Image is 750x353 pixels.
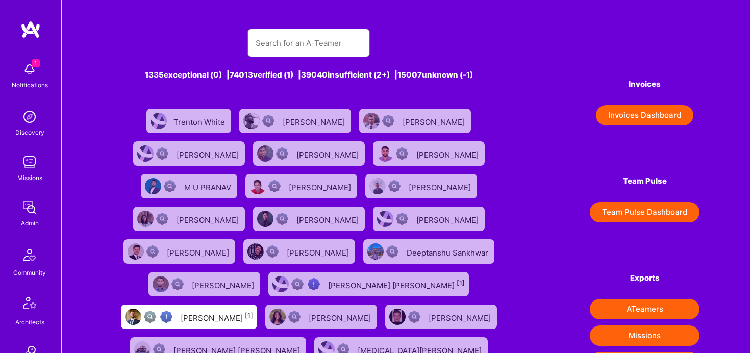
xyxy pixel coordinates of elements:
a: User AvatarNot ScrubbedM U PRANAV [137,170,241,203]
a: User AvatarNot Scrubbed[PERSON_NAME] [241,170,361,203]
a: User AvatarNot ScrubbedDeeptanshu Sankhwar [359,235,498,268]
sup: [1] [457,279,465,287]
div: 1335 exceptional (0) | 74013 verified (1) | 39040 insufficient (2+) | 15007 unknown (-1) [112,69,506,80]
img: teamwork [19,152,40,172]
div: [PERSON_NAME] [167,245,231,258]
button: ATeamers [590,299,699,319]
img: User Avatar [125,309,141,325]
img: High Potential User [160,311,172,323]
img: Architects [17,292,42,317]
div: [PERSON_NAME] [192,278,256,291]
img: Not Scrubbed [382,115,394,127]
a: User AvatarNot Scrubbed[PERSON_NAME] [235,105,355,137]
img: User Avatar [128,243,144,260]
div: [PERSON_NAME] [416,212,481,225]
img: Not Scrubbed [408,311,420,323]
img: User Avatar [369,178,386,194]
div: [PERSON_NAME] [287,245,351,258]
a: User AvatarNot fully vettedHigh Potential User[PERSON_NAME][1] [117,300,261,333]
img: User Avatar [243,113,260,129]
a: User AvatarTrenton White [142,105,235,137]
img: User Avatar [249,178,266,194]
div: [PERSON_NAME] [177,147,241,160]
img: User Avatar [151,113,167,129]
img: User Avatar [137,145,154,162]
div: [PERSON_NAME] [309,310,373,323]
h4: Invoices [590,80,699,89]
button: Missions [590,325,699,346]
img: User Avatar [257,145,273,162]
div: Trenton White [173,114,227,128]
h4: Team Pulse [590,176,699,186]
img: Community [17,243,42,267]
img: High Potential User [308,278,320,290]
a: User AvatarNot Scrubbed[PERSON_NAME] [361,170,481,203]
a: User AvatarNot Scrubbed[PERSON_NAME] [144,268,264,300]
img: User Avatar [257,211,273,227]
a: User AvatarNot Scrubbed[PERSON_NAME] [261,300,381,333]
div: Discovery [15,127,44,138]
img: Not Scrubbed [146,245,159,258]
img: Not Scrubbed [266,245,279,258]
div: [PERSON_NAME] [429,310,493,323]
img: User Avatar [272,276,289,292]
a: User AvatarNot Scrubbed[PERSON_NAME] [129,203,249,235]
img: User Avatar [145,178,161,194]
div: Deeptanshu Sankhwar [407,245,490,258]
img: User Avatar [153,276,169,292]
img: Not Scrubbed [388,180,401,192]
a: User AvatarNot Scrubbed[PERSON_NAME] [249,137,369,170]
div: [PERSON_NAME] [296,212,361,225]
a: Invoices Dashboard [590,105,699,125]
img: User Avatar [269,309,286,325]
div: M U PRANAV [184,180,233,193]
span: 1 [32,59,40,67]
a: User AvatarNot Scrubbed[PERSON_NAME] [129,137,249,170]
img: User Avatar [367,243,384,260]
img: Not fully vetted [291,278,304,290]
img: User Avatar [377,211,393,227]
a: User AvatarNot Scrubbed[PERSON_NAME] [355,105,475,137]
img: Not Scrubbed [171,278,184,290]
a: User AvatarNot Scrubbed[PERSON_NAME] [381,300,501,333]
img: Not Scrubbed [276,147,288,160]
div: [PERSON_NAME] [289,180,353,193]
img: User Avatar [247,243,264,260]
a: User AvatarNot fully vettedHigh Potential User[PERSON_NAME] [PERSON_NAME][1] [264,268,473,300]
div: [PERSON_NAME] [177,212,241,225]
a: User AvatarNot Scrubbed[PERSON_NAME] [239,235,359,268]
img: admin teamwork [19,197,40,218]
img: Not Scrubbed [288,311,301,323]
div: Architects [15,317,44,327]
div: Admin [21,218,39,229]
img: User Avatar [137,211,154,227]
div: Notifications [12,80,48,90]
div: [PERSON_NAME] [403,114,467,128]
img: Not Scrubbed [262,115,274,127]
div: [PERSON_NAME] [416,147,481,160]
button: Team Pulse Dashboard [590,202,699,222]
input: Search for an A-Teamer [256,30,362,56]
img: Not fully vetted [144,311,156,323]
div: [PERSON_NAME] [181,310,253,323]
div: Community [13,267,46,278]
div: [PERSON_NAME] [296,147,361,160]
img: Not Scrubbed [156,147,168,160]
img: discovery [19,107,40,127]
img: Not Scrubbed [396,213,408,225]
img: Not Scrubbed [276,213,288,225]
h4: Exports [590,273,699,283]
sup: [1] [245,312,253,319]
div: [PERSON_NAME] [PERSON_NAME] [328,278,465,291]
img: User Avatar [377,145,393,162]
button: Invoices Dashboard [596,105,693,125]
img: logo [20,20,41,39]
div: [PERSON_NAME] [283,114,347,128]
a: User AvatarNot Scrubbed[PERSON_NAME] [249,203,369,235]
img: Not Scrubbed [396,147,408,160]
a: User AvatarNot Scrubbed[PERSON_NAME] [369,137,489,170]
img: User Avatar [363,113,380,129]
img: Not Scrubbed [156,213,168,225]
a: User AvatarNot Scrubbed[PERSON_NAME] [119,235,239,268]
